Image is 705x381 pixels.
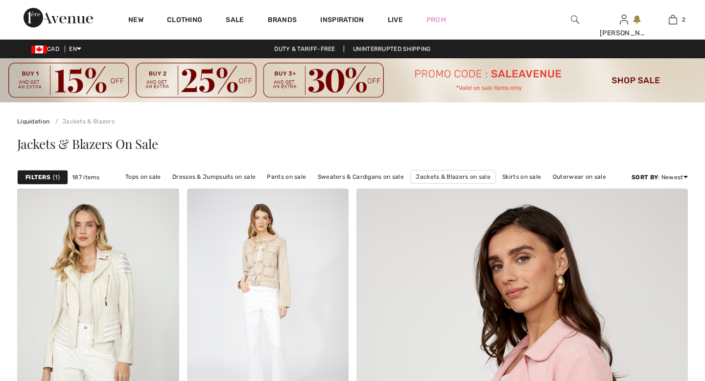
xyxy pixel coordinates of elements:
img: Canadian Dollar [31,46,47,53]
a: Outerwear on sale [548,170,611,183]
a: Clothing [167,16,202,26]
a: New [128,16,143,26]
a: Jackets & Blazers on sale [410,170,496,184]
a: Tops on sale [120,170,166,183]
span: 2 [682,15,685,24]
strong: Sort By [632,174,658,181]
a: Sign In [620,15,628,24]
span: Inspiration [320,16,364,26]
span: EN [69,46,81,52]
a: 2 [649,14,697,25]
a: Brands [268,16,297,26]
a: Pants on sale [262,170,311,183]
span: 1 [53,173,60,182]
img: 1ère Avenue [23,8,93,27]
a: Liquidation [17,118,49,125]
strong: Filters [25,173,50,182]
span: CAD [31,46,63,52]
img: My Bag [669,14,677,25]
a: Live [388,15,403,25]
span: Jackets & Blazers On Sale [17,135,158,152]
a: Sweaters & Cardigans on sale [313,170,409,183]
img: My Info [620,14,628,25]
a: Sale [226,16,244,26]
a: Prom [426,15,446,25]
div: [PERSON_NAME] [600,28,648,38]
a: Skirts on sale [497,170,546,183]
div: : Newest [632,173,688,182]
span: 187 items [72,173,100,182]
img: search the website [571,14,579,25]
a: Jackets & Blazers [51,118,115,125]
a: Dresses & Jumpsuits on sale [167,170,260,183]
